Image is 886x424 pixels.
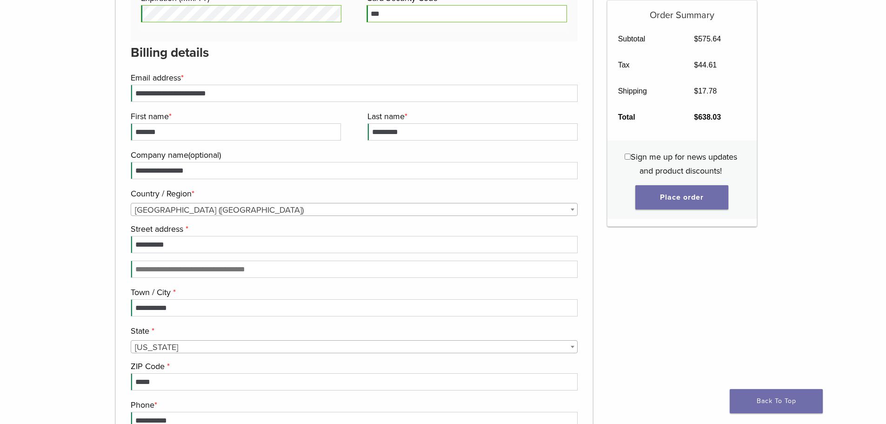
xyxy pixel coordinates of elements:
[131,148,576,162] label: Company name
[635,185,728,209] button: Place order
[131,340,578,353] span: State
[131,203,578,216] span: United States (US)
[131,109,339,123] label: First name
[131,187,576,201] label: Country / Region
[625,154,631,160] input: Sign me up for news updates and product discounts!
[694,87,717,95] bdi: 17.78
[694,35,721,43] bdi: 575.64
[694,113,698,121] span: $
[131,359,576,373] label: ZIP Code
[131,222,576,236] label: Street address
[694,113,721,121] bdi: 638.03
[131,324,576,338] label: State
[607,78,684,104] th: Shipping
[131,41,578,64] h3: Billing details
[694,61,717,69] bdi: 44.61
[607,104,684,130] th: Total
[131,285,576,299] label: Town / City
[131,71,576,85] label: Email address
[367,109,575,123] label: Last name
[694,35,698,43] span: $
[694,61,698,69] span: $
[730,389,823,413] a: Back To Top
[188,150,221,160] span: (optional)
[607,26,684,52] th: Subtotal
[694,87,698,95] span: $
[131,341,578,354] span: California
[131,203,578,216] span: Country / Region
[631,152,737,176] span: Sign me up for news updates and product discounts!
[607,52,684,78] th: Tax
[131,398,576,412] label: Phone
[607,0,757,21] h5: Order Summary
